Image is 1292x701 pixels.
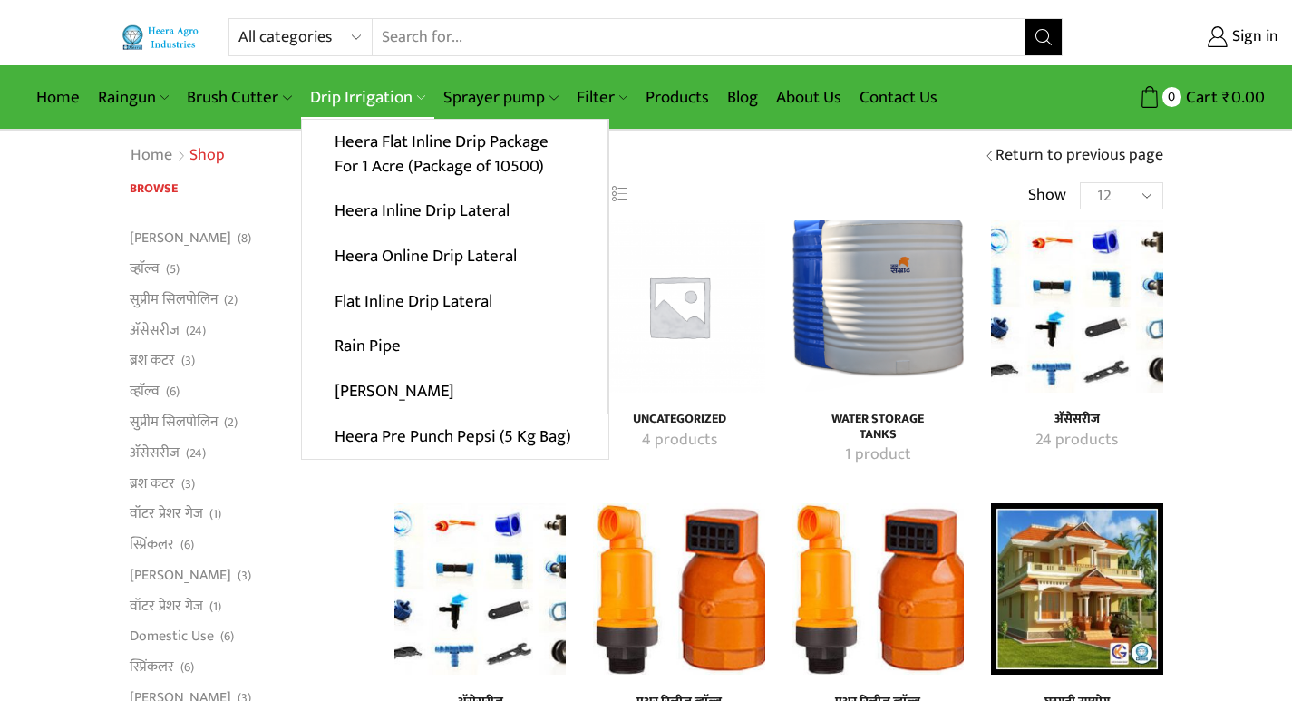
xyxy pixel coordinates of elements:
span: (3) [181,475,195,493]
a: Visit product category एअर रिलीज व्हाॅल्व [792,503,964,675]
a: Return to previous page [996,144,1163,168]
a: Rain Pipe [302,324,607,369]
a: Raingun [89,76,178,119]
a: Visit product category Water Storage Tanks [812,443,944,467]
a: Home [27,76,89,119]
a: व्हाॅल्व [130,254,160,285]
a: ब्रश कटर [130,468,175,499]
a: Domestic Use [130,621,214,652]
a: व्हाॅल्व [130,376,160,407]
a: Visit product category Water Storage Tanks [792,220,964,392]
span: (3) [238,567,251,585]
bdi: 0.00 [1222,83,1265,112]
mark: 24 products [1035,429,1118,453]
a: Sprayer pump [434,76,567,119]
a: वॉटर प्रेशर गेज [130,590,203,621]
nav: Breadcrumb [130,144,225,168]
span: (3) [181,352,195,370]
a: Products [636,76,718,119]
a: Filter [568,76,636,119]
h4: Water Storage Tanks [812,412,944,443]
span: Cart [1181,85,1218,110]
span: (24) [186,322,206,340]
a: Heera Inline Drip Lateral [302,189,607,234]
a: Drip Irrigation [301,76,434,119]
a: अ‍ॅसेसरीज [130,315,180,346]
input: Search for... [373,19,1026,55]
mark: 1 product [845,443,911,467]
span: (1) [209,505,221,523]
span: (2) [224,414,238,432]
a: Visit product category Water Storage Tanks [812,412,944,443]
a: Visit product category अ‍ॅसेसरीज [991,220,1162,392]
a: वॉटर प्रेशर गेज [130,499,203,530]
span: Sign in [1228,25,1278,49]
span: (1) [209,598,221,616]
span: (6) [220,628,234,646]
span: 0 [1162,87,1181,106]
img: अ‍ॅसेसरीज [394,503,566,675]
a: About Us [767,76,850,119]
span: ₹ [1222,83,1231,112]
h4: अ‍ॅसेसरीज [1011,412,1142,427]
a: Blog [718,76,767,119]
a: स्प्रिंकलर [130,530,174,560]
a: [PERSON_NAME] [130,228,231,253]
mark: 4 products [642,429,717,453]
img: घरगुती उपयोग [991,503,1162,675]
span: Show [1028,184,1066,208]
a: Visit product category अ‍ॅसेसरीज [1011,412,1142,427]
a: Visit product category अ‍ॅसेसरीज [394,503,566,675]
a: Heera Pre Punch Pepsi (5 Kg Bag) [302,414,608,459]
a: Visit product category Uncategorized [593,220,764,392]
a: Flat Inline Drip Lateral [302,278,607,324]
a: Sign in [1090,21,1278,54]
a: ब्रश कटर [130,346,175,376]
span: (2) [224,291,238,309]
a: Visit product category Uncategorized [613,429,744,453]
a: 0 Cart ₹0.00 [1081,81,1265,114]
a: सुप्रीम सिलपोलिन [130,406,218,437]
span: (6) [180,536,194,554]
a: Brush Cutter [178,76,300,119]
img: एअर रिलीज व्हाॅल्व [792,503,964,675]
img: एअर रिलीज व्हाॅल्व [593,503,764,675]
a: Contact Us [850,76,947,119]
span: (8) [238,229,251,248]
span: Browse [130,178,178,199]
span: (24) [186,444,206,462]
span: (6) [180,658,194,677]
a: Heera Online Drip Lateral [302,234,607,279]
span: (5) [166,260,180,278]
a: Visit product category घरगुती उपयोग [991,503,1162,675]
a: अ‍ॅसेसरीज [130,437,180,468]
a: Heera Flat Inline Drip Package For 1 Acre (Package of 10500) [302,120,607,190]
a: सुप्रीम सिलपोलिन [130,284,218,315]
a: Home [130,144,173,168]
img: अ‍ॅसेसरीज [991,220,1162,392]
h1: Shop [189,146,225,166]
a: Visit product category अ‍ॅसेसरीज [1011,429,1142,453]
span: (6) [166,383,180,401]
h4: Uncategorized [613,412,744,427]
a: स्प्रिंकलर [130,652,174,683]
img: Uncategorized [593,220,764,392]
a: Visit product category Uncategorized [613,412,744,427]
a: Visit product category एअर रिलीज व्हाॅल्व [593,503,764,675]
a: [PERSON_NAME] [130,560,231,590]
img: Water Storage Tanks [792,220,964,392]
a: [PERSON_NAME] [302,369,607,414]
button: Search button [1025,19,1062,55]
